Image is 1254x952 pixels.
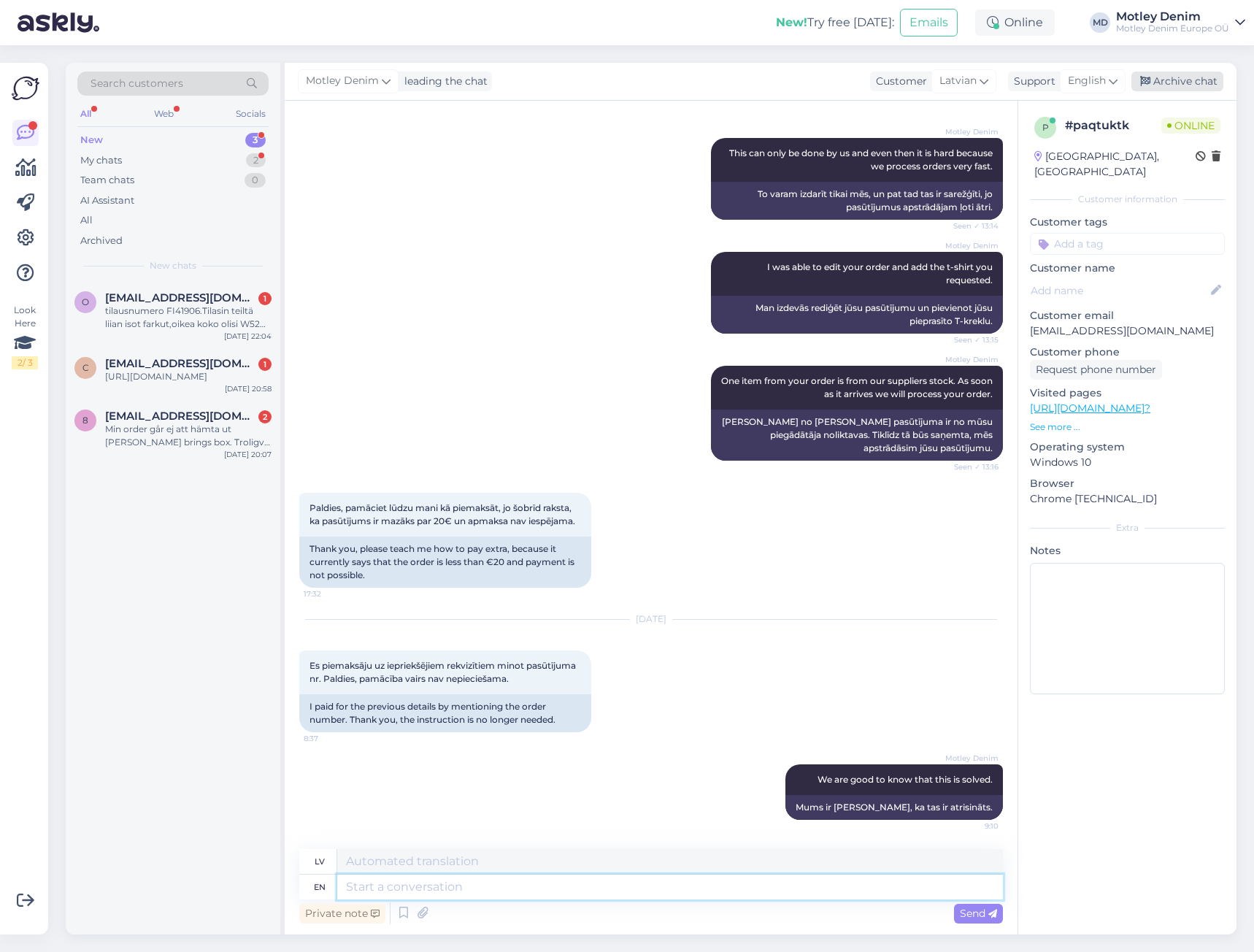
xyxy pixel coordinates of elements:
[299,613,1003,626] div: [DATE]
[818,774,993,785] span: We are good to know that this is solved.
[245,173,266,188] div: 0
[944,126,999,137] span: Motley Denim
[1030,308,1225,323] p: Customer email
[1030,476,1225,491] p: Browser
[1030,233,1225,255] input: Add a tag
[1030,521,1225,534] div: Extra
[80,173,134,188] div: Team chats
[1034,149,1196,180] div: [GEOGRAPHIC_DATA], [GEOGRAPHIC_DATA]
[1030,421,1225,434] p: See more ...
[105,357,257,370] span: cnc2all@gmail.com
[1030,455,1225,470] p: Windows 10
[1161,118,1220,134] span: Online
[1068,73,1106,89] span: English
[80,234,123,248] div: Archived
[1030,215,1225,230] p: Customer tags
[900,9,958,37] button: Emails
[151,104,177,123] div: Web
[82,415,88,426] span: 8
[1116,11,1245,34] a: Motley DenimMotley Denim Europe OÜ
[1030,193,1225,206] div: Customer information
[258,410,272,423] div: 2
[944,821,999,832] span: 9:10
[1116,11,1229,23] div: Motley Denim
[82,362,89,373] span: c
[1065,117,1161,134] div: # paqtuktk
[1116,23,1229,34] div: Motley Denim Europe OÜ
[224,449,272,460] div: [DATE] 20:07
[1030,402,1150,415] a: [URL][DOMAIN_NAME]?
[315,849,325,874] div: lv
[1008,74,1055,89] div: Support
[944,354,999,365] span: Motley Denim
[711,410,1003,461] div: [PERSON_NAME] no [PERSON_NAME] pasūtījuma ir no mūsu piegādātāja noliktavas. Tiklīdz tā būs saņem...
[944,461,999,472] span: Seen ✓ 13:16
[105,370,272,383] div: [URL][DOMAIN_NAME]
[767,261,995,285] span: I was able to edit your order and add the t-shirt you requested.
[306,73,379,89] span: Motley Denim
[80,153,122,168] div: My chats
[105,410,257,423] span: 88maka25@gmail.com
[1030,345,1225,360] p: Customer phone
[233,104,269,123] div: Socials
[304,733,358,744] span: 8:37
[105,423,272,449] div: Min order går ej att hämta ut [PERSON_NAME] brings box. Troligvis då mitt telefonnummer inte är i...
[399,74,488,89] div: leading the chat
[299,694,591,732] div: I paid for the previous details by mentioning the order number. Thank you, the instruction is no ...
[711,182,1003,220] div: To varam izdarīt tikai mēs, un pat tad tas ir sarežģīti, jo pasūtījumus apstrādājam ļoti ātri.
[944,240,999,251] span: Motley Denim
[785,795,1003,820] div: Mums ir [PERSON_NAME], ka tas ir atrisināts.
[776,15,807,29] b: New!
[1030,323,1225,339] p: [EMAIL_ADDRESS][DOMAIN_NAME]
[1030,543,1225,558] p: Notes
[1030,360,1162,380] div: Request phone number
[944,753,999,764] span: Motley Denim
[150,259,196,272] span: New chats
[80,213,93,228] div: All
[960,907,997,920] span: Send
[245,133,266,147] div: 3
[870,74,927,89] div: Customer
[12,356,38,369] div: 2 / 3
[1030,439,1225,455] p: Operating system
[91,76,183,91] span: Search customers
[975,9,1055,36] div: Online
[1090,12,1110,33] div: MD
[776,14,894,31] div: Try free [DATE]:
[82,296,89,307] span: o
[1042,122,1049,133] span: p
[944,334,999,345] span: Seen ✓ 13:15
[258,292,272,305] div: 1
[1030,491,1225,507] p: Chrome [TECHNICAL_ID]
[944,220,999,231] span: Seen ✓ 13:14
[225,383,272,394] div: [DATE] 20:58
[1131,72,1223,91] div: Archive chat
[309,660,578,684] span: Es piemaksāju uz iepriekšējiem rekvizītiem minot pasūtījuma nr. Paldies, pamācība vairs nav nepie...
[939,73,977,89] span: Latvian
[299,537,591,588] div: Thank you, please teach me how to pay extra, because it currently says that the order is less tha...
[12,304,38,369] div: Look Here
[224,331,272,342] div: [DATE] 22:04
[80,133,103,147] div: New
[299,904,385,924] div: Private note
[80,193,134,208] div: AI Assistant
[1030,261,1225,276] p: Customer name
[1031,283,1208,299] input: Add name
[246,153,266,168] div: 2
[77,104,94,123] div: All
[721,375,995,399] span: One item from your order is from our suppliers stock. As soon as it arrives we will process your ...
[304,588,358,599] span: 17:32
[309,502,575,526] span: Paldies, pamāciet lūdzu mani kā piemaksāt, jo šobrīd raksta, ka pasūtījums ir mazāks par 20€ un a...
[729,147,995,172] span: This can only be done by us and even then it is hard because we process orders very fast.
[12,74,39,102] img: Askly Logo
[314,875,326,899] div: en
[1030,385,1225,401] p: Visited pages
[258,358,272,371] div: 1
[105,304,272,331] div: tilausnumero FI41906.Tilasin teiltä liian isot farkut,oikea koko olisi W52 L30.Voiko nämä vaihtaa...
[105,291,257,304] span: oh7gkc@gmail.com
[711,296,1003,334] div: Man izdevās rediģēt jūsu pasūtījumu un pievienot jūsu pieprasīto T-kreklu.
